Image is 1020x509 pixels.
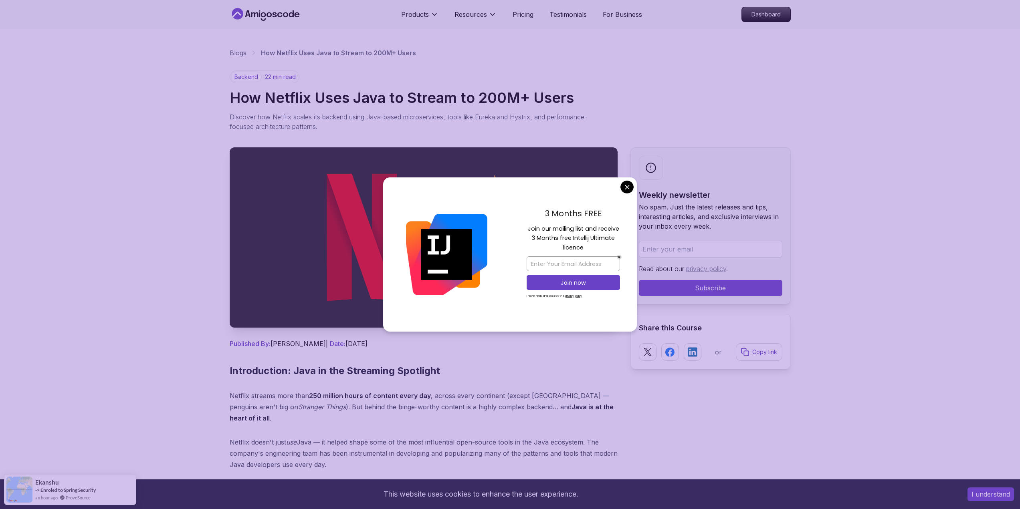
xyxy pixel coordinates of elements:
[230,364,618,377] h2: Introduction: Java in the Streaming Spotlight
[261,48,416,58] p: How Netflix Uses Java to Stream to 200M+ Users
[230,112,589,131] p: Discover how Netflix scales its backend using Java-based microservices, tools like Eureka and Hys...
[401,10,438,26] button: Products
[639,280,782,296] button: Subscribe
[967,487,1014,501] button: Accept cookies
[401,10,429,19] p: Products
[298,403,346,411] em: Stranger Things
[35,494,58,501] span: an hour ago
[230,340,271,348] span: Published By:
[35,487,40,493] span: ->
[230,90,791,106] h1: How Netflix Uses Java to Stream to 200M+ Users
[6,485,955,503] div: This website uses cookies to enhance the user experience.
[741,7,791,22] a: Dashboard
[40,487,96,493] a: Enroled to Spring Security
[639,241,782,258] input: Enter your email
[6,477,32,503] img: provesource social proof notification image
[66,494,91,501] a: ProveSource
[513,10,533,19] a: Pricing
[752,348,777,356] p: Copy link
[639,189,782,201] h2: Weekly newsletter
[230,390,618,424] p: Netflix streams more than , across every continent (except [GEOGRAPHIC_DATA] — penguins aren't bi...
[330,340,345,348] span: Date:
[265,73,296,81] p: 22 min read
[736,343,782,361] button: Copy link
[230,48,246,58] a: Blogs
[549,10,587,19] a: Testimonials
[639,322,782,334] h2: Share this Course
[309,392,431,400] strong: 250 million hours of content every day
[286,438,297,446] em: use
[715,347,722,357] p: or
[639,264,782,274] p: Read about our .
[603,10,642,19] a: For Business
[231,72,262,82] p: backend
[230,147,618,328] img: How Netflix Uses Java to Stream to 200M+ Users thumbnail
[686,265,726,273] a: privacy policy
[742,7,790,22] p: Dashboard
[35,479,59,486] span: Ekanshu
[230,437,618,470] p: Netflix doesn't just Java — it helped shape some of the most influential open-source tools in the...
[454,10,487,19] p: Resources
[230,339,618,348] p: [PERSON_NAME] | [DATE]
[454,10,497,26] button: Resources
[639,202,782,231] p: No spam. Just the latest releases and tips, interesting articles, and exclusive interviews in you...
